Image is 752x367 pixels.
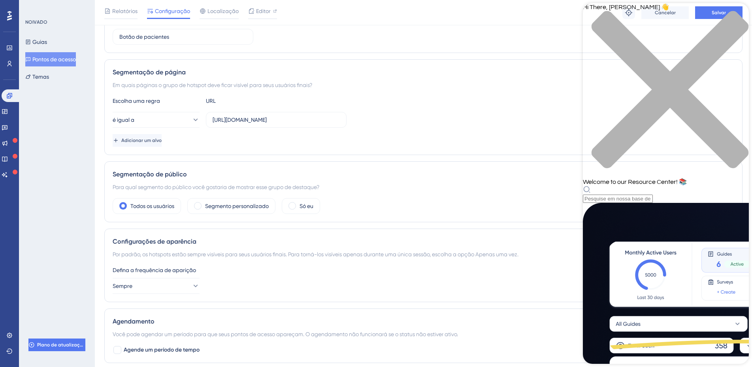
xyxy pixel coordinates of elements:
[121,138,162,143] font: Adicionar um alvo
[207,8,239,14] font: Localização
[113,68,186,76] font: Segmentação de página
[112,8,138,14] font: Relatórios
[124,346,200,353] font: Agende um período de tempo
[32,74,49,80] font: Temas
[25,52,76,66] button: Pontos de acesso
[32,39,47,45] font: Guias
[5,5,19,19] img: imagem-do-lançador-texto-alternativo
[300,203,313,209] font: Só eu
[113,134,162,147] button: Adicionar um alvo
[25,70,49,84] button: Temas
[113,283,132,289] font: Sempre
[113,184,319,190] font: Para qual segmento do público você gostaria de mostrar esse grupo de destaque?
[32,56,76,62] font: Pontos de acesso
[113,238,196,245] font: Configurações de aparência
[206,98,216,104] font: URL
[19,4,68,9] font: Precisar de ajuda?
[25,19,47,25] font: NOIVADO
[113,251,518,257] font: Por padrão, os hotspots estão sempre visíveis para seus usuários finais. Para torná-los visíveis ...
[113,82,312,88] font: Em quais páginas o grupo de hotspot deve ficar visível para seus usuários finais?
[113,98,160,104] font: Escolha uma regra
[113,170,187,178] font: Segmentação de público
[213,115,340,124] input: seusite.com/caminho
[113,117,134,123] font: é igual a
[37,342,86,348] font: Plano de atualização
[130,203,174,209] font: Todos os usuários
[155,8,190,14] font: Configuração
[2,2,21,21] button: Abra o iniciador do assistente de IA
[256,8,271,14] font: Editor
[113,112,200,128] button: é igual a
[28,339,85,351] button: Plano de atualização
[113,318,155,325] font: Agendamento
[113,331,458,337] font: Você pode agendar um período para que seus pontos de acesso apareçam. O agendamento não funcionar...
[25,35,47,49] button: Guias
[205,203,269,209] font: Segmento personalizado
[113,278,200,294] button: Sempre
[119,32,247,41] input: Digite o nome do seu grupo de hotspot aqui
[113,267,196,273] font: Defina a frequência de aparição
